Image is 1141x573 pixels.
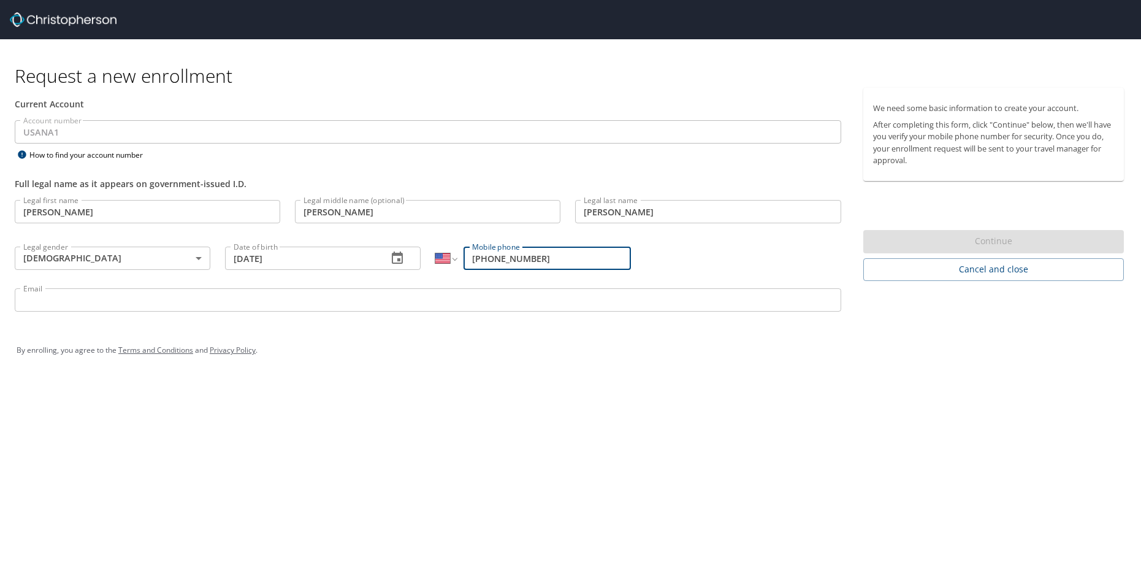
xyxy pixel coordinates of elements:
input: MM/DD/YYYY [225,247,378,270]
div: How to find your account number [15,147,168,163]
div: [DEMOGRAPHIC_DATA] [15,247,210,270]
input: Enter phone number [464,247,631,270]
div: Full legal name as it appears on government-issued I.D. [15,177,841,190]
img: cbt logo [10,12,116,27]
h1: Request a new enrollment [15,64,1134,88]
div: Current Account [15,98,841,110]
p: After completing this form, click "Continue" below, then we'll have you verify your mobile phone ... [873,119,1114,166]
p: We need some basic information to create your account. [873,102,1114,114]
a: Privacy Policy [210,345,256,355]
span: Cancel and close [873,262,1114,277]
div: By enrolling, you agree to the and . [17,335,1124,366]
a: Terms and Conditions [118,345,193,355]
button: Cancel and close [863,258,1124,281]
